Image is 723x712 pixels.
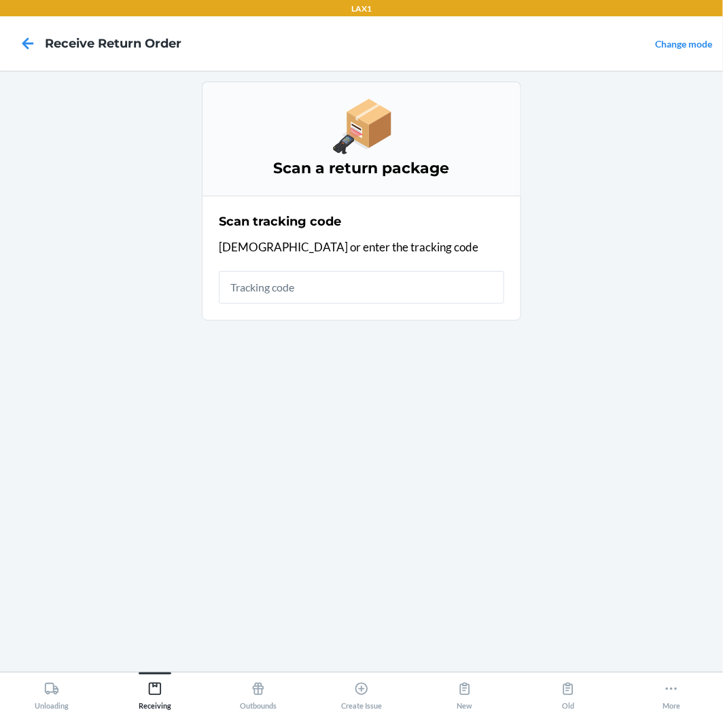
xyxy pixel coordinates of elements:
h2: Scan tracking code [219,213,341,230]
div: Unloading [35,676,69,710]
button: New [413,673,516,710]
button: Receiving [103,673,207,710]
button: Create Issue [310,673,413,710]
button: More [620,673,723,710]
p: [DEMOGRAPHIC_DATA] or enter the tracking code [219,238,504,256]
div: Receiving [139,676,171,710]
a: Change mode [655,38,712,50]
div: Old [561,676,576,710]
p: LAX1 [351,3,372,15]
h4: Receive Return Order [45,35,181,52]
h3: Scan a return package [219,158,504,179]
div: New [457,676,473,710]
button: Outbounds [207,673,310,710]
div: More [663,676,680,710]
button: Old [516,673,620,710]
div: Outbounds [240,676,277,710]
input: Tracking code [219,271,504,304]
div: Create Issue [341,676,382,710]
